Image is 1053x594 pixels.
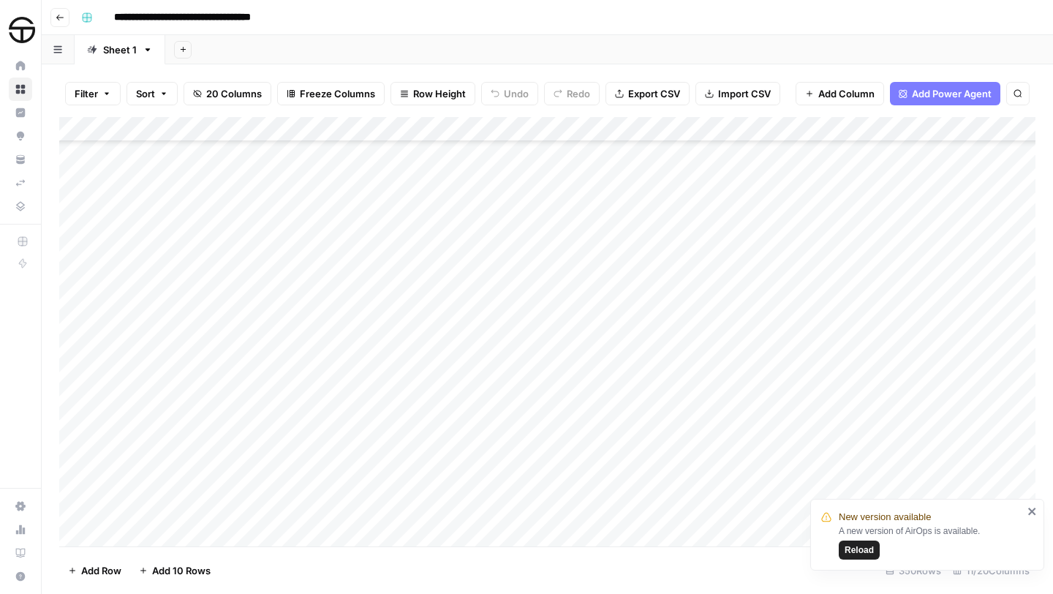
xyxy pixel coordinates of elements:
button: Workspace: SimpleTire [9,12,32,48]
button: Sort [127,82,178,105]
div: A new version of AirOps is available. [839,525,1023,560]
span: Add Row [81,563,121,578]
button: close [1027,505,1038,517]
span: New version available [839,510,931,525]
span: Add Power Agent [912,86,992,101]
span: Filter [75,86,98,101]
span: Add Column [818,86,875,101]
span: Export CSV [628,86,680,101]
span: Sort [136,86,155,101]
span: Undo [504,86,529,101]
img: SimpleTire Logo [9,17,35,43]
button: Row Height [390,82,475,105]
a: Your Data [9,148,32,171]
button: Add Power Agent [890,82,1000,105]
a: Settings [9,495,32,518]
button: Freeze Columns [277,82,385,105]
a: Sheet 1 [75,35,165,64]
a: Usage [9,518,32,541]
a: Insights [9,101,32,124]
button: 20 Columns [184,82,271,105]
span: Import CSV [718,86,771,101]
div: 350 Rows [880,559,947,582]
a: Data Library [9,195,32,218]
button: Reload [839,541,880,560]
a: Syncs [9,171,32,195]
button: Redo [544,82,600,105]
a: Opportunities [9,124,32,148]
button: Add Row [59,559,130,582]
button: Export CSV [605,82,690,105]
button: Add Column [796,82,884,105]
a: Home [9,54,32,78]
button: Add 10 Rows [130,559,219,582]
span: 20 Columns [206,86,262,101]
span: Add 10 Rows [152,563,211,578]
button: Import CSV [695,82,780,105]
a: Browse [9,78,32,101]
button: Undo [481,82,538,105]
span: Redo [567,86,590,101]
button: Help + Support [9,565,32,588]
span: Reload [845,544,874,557]
a: Learning Hub [9,541,32,565]
span: Freeze Columns [300,86,375,101]
span: Row Height [413,86,466,101]
div: 11/20 Columns [947,559,1035,582]
button: Filter [65,82,121,105]
div: Sheet 1 [103,42,137,57]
